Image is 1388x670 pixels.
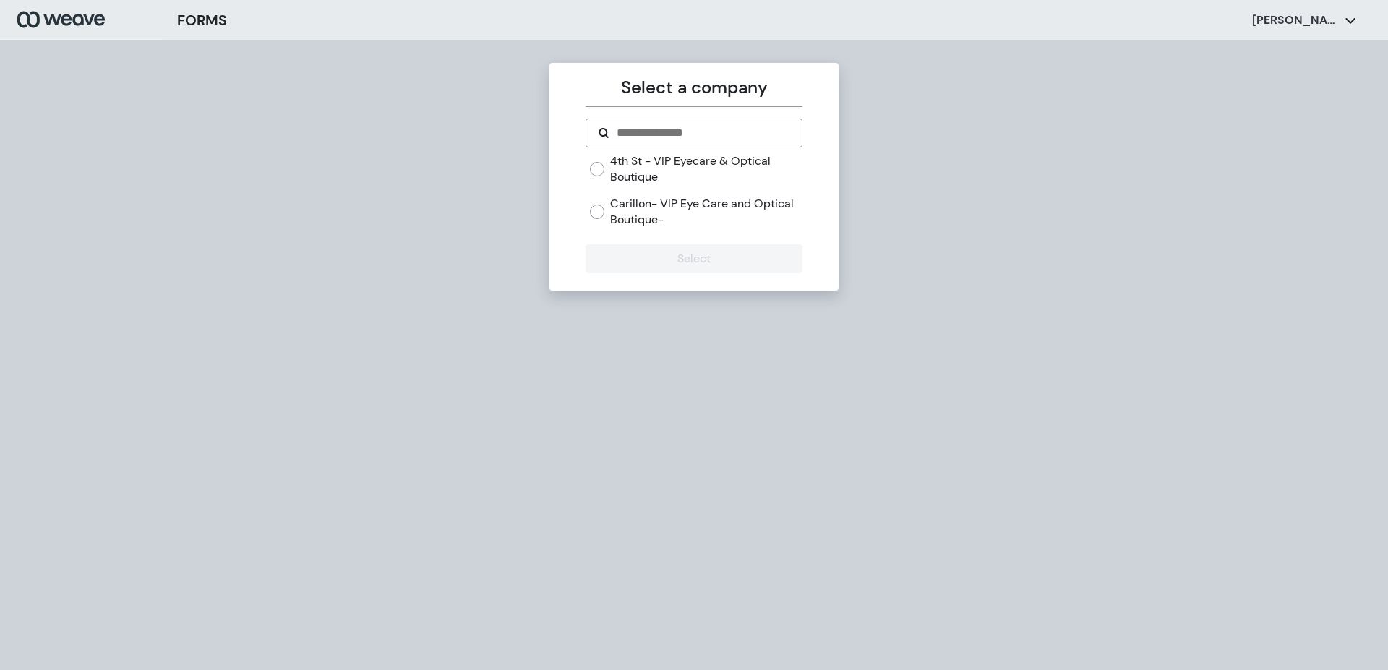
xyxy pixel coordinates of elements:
label: 4th St - VIP Eyecare & Optical Boutique [610,153,802,184]
h3: FORMS [177,9,227,31]
p: Select a company [586,74,802,100]
button: Select [586,244,802,273]
p: [PERSON_NAME] [1252,12,1339,28]
input: Search [615,124,789,142]
label: Carillon- VIP Eye Care and Optical Boutique- [610,196,802,227]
